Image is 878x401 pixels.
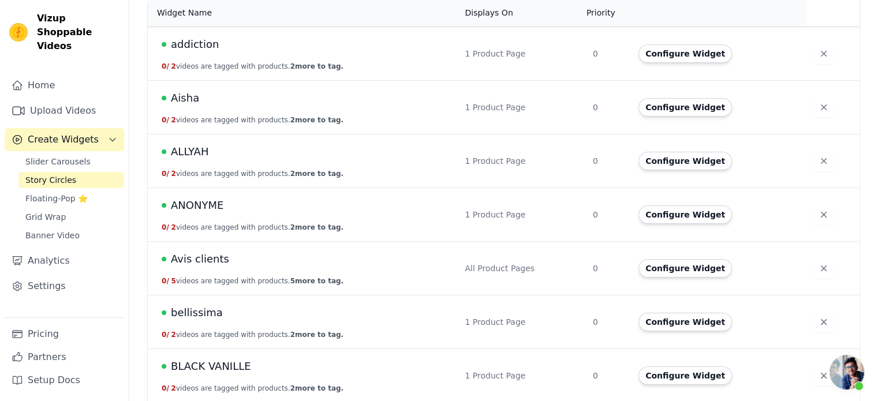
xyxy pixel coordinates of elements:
[18,153,124,170] a: Slider Carousels
[162,223,343,232] button: 0/ 2videos are tagged with products.2more to tag.
[830,355,864,389] a: Ouvrir le chat
[162,331,169,339] span: 0 /
[171,144,208,160] span: ALLYAH
[465,48,578,59] div: 1 Product Page
[162,170,169,178] span: 0 /
[465,370,578,381] div: 1 Product Page
[586,81,632,134] td: 0
[290,223,343,231] span: 2 more to tag.
[37,12,119,53] span: Vizup Shoppable Videos
[290,277,343,285] span: 5 more to tag.
[162,330,343,339] button: 0/ 2videos are tagged with products.2more to tag.
[5,323,124,346] a: Pricing
[813,204,834,225] button: Delete widget
[162,257,166,261] span: Live Published
[171,197,223,213] span: ANONYME
[25,174,76,186] span: Story Circles
[638,259,732,278] button: Configure Widget
[171,116,176,124] span: 2
[25,193,88,204] span: Floating-Pop ⭐
[171,277,176,285] span: 5
[638,366,732,385] button: Configure Widget
[465,316,578,328] div: 1 Product Page
[162,62,343,71] button: 0/ 2videos are tagged with products.2more to tag.
[638,152,732,170] button: Configure Widget
[586,134,632,188] td: 0
[813,151,834,171] button: Delete widget
[290,384,343,392] span: 2 more to tag.
[171,36,219,53] span: addiction
[162,310,166,315] span: Live Published
[171,331,176,339] span: 2
[18,227,124,243] a: Banner Video
[638,205,732,224] button: Configure Widget
[25,230,80,241] span: Banner Video
[25,156,91,167] span: Slider Carousels
[171,358,251,374] span: BLACK VANILLE
[638,44,732,63] button: Configure Widget
[290,331,343,339] span: 2 more to tag.
[162,42,166,47] span: Live Published
[171,223,176,231] span: 2
[162,384,169,392] span: 0 /
[171,62,176,70] span: 2
[638,98,732,117] button: Configure Widget
[9,23,28,42] img: Vizup
[162,203,166,208] span: Live Published
[28,133,99,147] span: Create Widgets
[586,27,632,81] td: 0
[162,149,166,154] span: Live Published
[5,74,124,97] a: Home
[5,128,124,151] button: Create Widgets
[586,295,632,349] td: 0
[171,170,176,178] span: 2
[813,258,834,279] button: Delete widget
[5,275,124,298] a: Settings
[171,90,199,106] span: Aisha
[162,169,343,178] button: 0/ 2videos are tagged with products.2more to tag.
[638,313,732,331] button: Configure Widget
[18,172,124,188] a: Story Circles
[813,365,834,386] button: Delete widget
[162,96,166,100] span: Live Published
[162,384,343,393] button: 0/ 2videos are tagged with products.2more to tag.
[5,99,124,122] a: Upload Videos
[465,155,578,167] div: 1 Product Page
[171,384,176,392] span: 2
[171,251,229,267] span: Avis clients
[813,312,834,332] button: Delete widget
[465,263,578,274] div: All Product Pages
[18,190,124,207] a: Floating-Pop ⭐
[162,277,169,285] span: 0 /
[162,62,169,70] span: 0 /
[813,97,834,118] button: Delete widget
[5,249,124,272] a: Analytics
[290,62,343,70] span: 2 more to tag.
[465,102,578,113] div: 1 Product Page
[813,43,834,64] button: Delete widget
[586,242,632,295] td: 0
[465,209,578,220] div: 1 Product Page
[290,170,343,178] span: 2 more to tag.
[171,305,223,321] span: bellissima
[586,188,632,242] td: 0
[18,209,124,225] a: Grid Wrap
[162,115,343,125] button: 0/ 2videos are tagged with products.2more to tag.
[5,369,124,392] a: Setup Docs
[290,116,343,124] span: 2 more to tag.
[5,346,124,369] a: Partners
[162,276,343,286] button: 0/ 5videos are tagged with products.5more to tag.
[162,364,166,369] span: Live Published
[162,223,169,231] span: 0 /
[162,116,169,124] span: 0 /
[25,211,66,223] span: Grid Wrap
